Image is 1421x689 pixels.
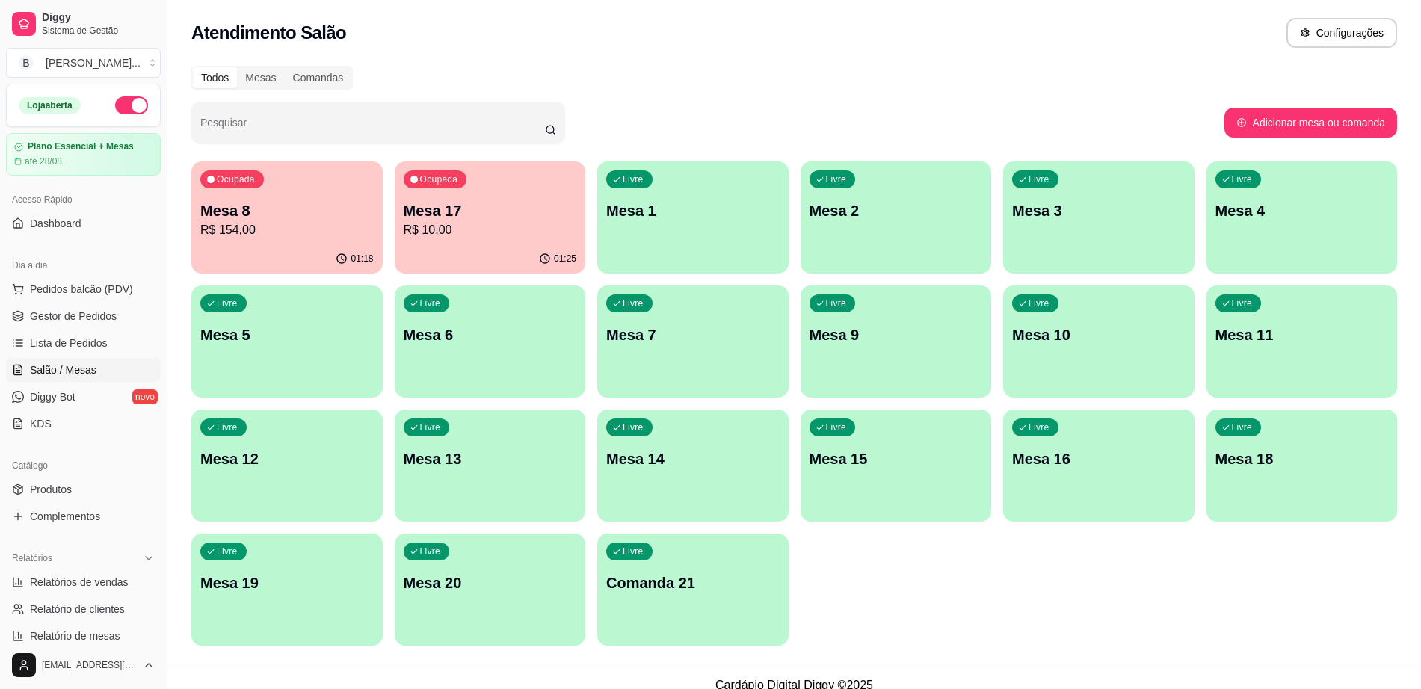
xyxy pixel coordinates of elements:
p: R$ 10,00 [404,221,577,239]
button: LivreMesa 9 [801,285,992,398]
article: até 28/08 [25,155,62,167]
p: Mesa 13 [404,448,577,469]
span: Lista de Pedidos [30,336,108,350]
p: Mesa 8 [200,200,374,221]
p: Mesa 15 [810,448,983,469]
div: Catálogo [6,454,161,478]
p: Mesa 16 [1012,448,1186,469]
p: 01:18 [351,253,373,265]
p: Livre [1029,173,1049,185]
a: Salão / Mesas [6,358,161,382]
p: Livre [623,297,644,309]
div: Mesas [237,67,284,88]
a: Relatórios de vendas [6,570,161,594]
button: Alterar Status [115,96,148,114]
p: Mesa 7 [606,324,780,345]
article: Plano Essencial + Mesas [28,141,134,152]
span: B [19,55,34,70]
a: KDS [6,412,161,436]
span: Pedidos balcão (PDV) [30,282,133,297]
p: Mesa 9 [810,324,983,345]
a: DiggySistema de Gestão [6,6,161,42]
p: Mesa 17 [404,200,577,221]
p: Livre [217,421,238,433]
button: OcupadaMesa 8R$ 154,0001:18 [191,161,383,274]
span: Relatório de clientes [30,602,125,617]
a: Lista de Pedidos [6,331,161,355]
input: Pesquisar [200,121,545,136]
button: LivreMesa 18 [1206,410,1398,522]
div: Todos [193,67,237,88]
p: Mesa 11 [1215,324,1389,345]
button: LivreMesa 4 [1206,161,1398,274]
span: Relatórios de vendas [30,575,129,590]
span: Diggy [42,11,155,25]
p: Livre [1232,173,1253,185]
a: Relatório de mesas [6,624,161,648]
p: 01:25 [554,253,576,265]
div: Loja aberta [19,97,81,114]
div: [PERSON_NAME] ... [46,55,141,70]
p: Livre [1029,421,1049,433]
div: Comandas [285,67,352,88]
button: LivreMesa 2 [801,161,992,274]
p: Mesa 3 [1012,200,1186,221]
p: Mesa 5 [200,324,374,345]
span: Complementos [30,509,100,524]
div: Dia a dia [6,253,161,277]
span: Diggy Bot [30,389,75,404]
a: Gestor de Pedidos [6,304,161,328]
button: LivreMesa 16 [1003,410,1195,522]
button: LivreMesa 13 [395,410,586,522]
span: Salão / Mesas [30,362,96,377]
button: LivreMesa 1 [597,161,789,274]
span: [EMAIL_ADDRESS][DOMAIN_NAME] [42,659,137,671]
p: Livre [1232,297,1253,309]
p: Mesa 10 [1012,324,1186,345]
span: Produtos [30,482,72,497]
p: Livre [826,173,847,185]
span: Relatórios [12,552,52,564]
button: OcupadaMesa 17R$ 10,0001:25 [395,161,586,274]
p: Mesa 18 [1215,448,1389,469]
a: Complementos [6,504,161,528]
p: Livre [623,421,644,433]
p: Livre [826,421,847,433]
span: Relatório de mesas [30,628,120,643]
p: Livre [623,546,644,557]
a: Diggy Botnovo [6,385,161,409]
p: Livre [420,297,441,309]
a: Plano Essencial + Mesasaté 28/08 [6,133,161,176]
button: LivreComanda 21 [597,534,789,646]
button: LivreMesa 5 [191,285,383,398]
p: Livre [217,546,238,557]
button: [EMAIL_ADDRESS][DOMAIN_NAME] [6,647,161,683]
div: Acesso Rápido [6,188,161,211]
button: Adicionar mesa ou comanda [1224,108,1397,138]
p: Mesa 1 [606,200,780,221]
span: KDS [30,416,52,431]
p: Livre [826,297,847,309]
a: Produtos [6,478,161,501]
p: Mesa 4 [1215,200,1389,221]
button: Pedidos balcão (PDV) [6,277,161,301]
p: Mesa 19 [200,572,374,593]
p: Livre [217,297,238,309]
button: LivreMesa 7 [597,285,789,398]
p: Mesa 6 [404,324,577,345]
button: Configurações [1286,18,1397,48]
a: Dashboard [6,211,161,235]
a: Relatório de clientes [6,597,161,621]
span: Dashboard [30,216,81,231]
button: LivreMesa 11 [1206,285,1398,398]
button: LivreMesa 3 [1003,161,1195,274]
button: Select a team [6,48,161,78]
p: Ocupada [420,173,458,185]
p: Livre [1029,297,1049,309]
p: Livre [623,173,644,185]
p: Mesa 20 [404,572,577,593]
button: LivreMesa 10 [1003,285,1195,398]
button: LivreMesa 15 [801,410,992,522]
p: Mesa 2 [810,200,983,221]
p: Ocupada [217,173,255,185]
